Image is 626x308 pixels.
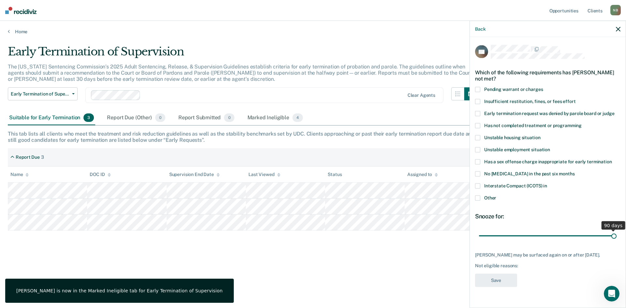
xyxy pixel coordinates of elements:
div: [PERSON_NAME] may be surfaced again on or after [DATE]. [475,252,620,257]
div: Report Due [16,154,40,160]
div: Not eligible reasons: [475,263,620,269]
span: 0 [155,113,165,122]
div: DOC ID [90,172,111,177]
button: Save [475,273,517,287]
div: This tab lists all clients who meet the treatment and risk reduction guidelines as well as the st... [8,131,618,143]
p: The [US_STATE] Sentencing Commission’s 2025 Adult Sentencing, Release, & Supervision Guidelines e... [8,64,472,82]
div: Suitable for Early Termination [8,111,95,125]
a: Home [8,29,618,35]
div: 90 days [602,221,625,229]
span: Unstable housing situation [484,135,540,140]
span: No [MEDICAL_DATA] in the past six months [484,171,574,176]
div: 3 [41,154,44,160]
div: Report Submitted [177,111,236,125]
span: Interstate Compact (ICOTS) in [484,183,547,188]
div: Marked Ineligible [246,111,305,125]
div: [PERSON_NAME] is now in the Marked Ineligible tab for Early Termination of Supervision [16,288,223,294]
div: N B [610,5,621,15]
button: Back [475,26,485,32]
div: Early Termination of Supervision [8,45,477,64]
div: Last Viewed [248,172,280,177]
div: Status [328,172,342,177]
span: Early Termination of Supervision [11,91,69,97]
span: Has not completed treatment or programming [484,123,582,128]
span: 3 [83,113,94,122]
div: Name [10,172,29,177]
span: Insufficient restitution, fines, or fees effort [484,98,575,104]
div: Clear agents [408,93,435,98]
span: 0 [224,113,234,122]
span: 4 [292,113,303,122]
span: Has a sex offense charge inappropriate for early termination [484,159,612,164]
span: Early termination request was denied by parole board or judge [484,110,614,116]
div: Supervision End Date [169,172,220,177]
div: Assigned to [407,172,438,177]
div: Which of the following requirements has [PERSON_NAME] not met? [475,64,620,87]
div: Report Due (Other) [106,111,166,125]
span: Other [484,195,496,200]
img: Recidiviz [5,7,37,14]
div: Snooze for: [475,213,620,220]
span: Unstable employment situation [484,147,550,152]
iframe: Intercom live chat [604,286,619,301]
span: Pending warrant or charges [484,86,543,92]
